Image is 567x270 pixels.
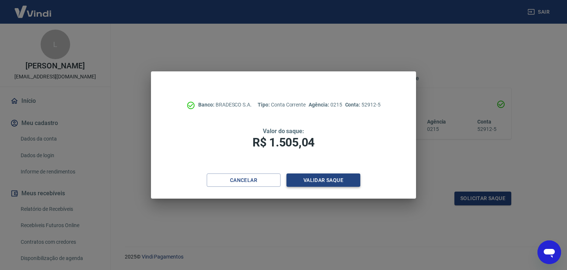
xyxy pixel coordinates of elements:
[345,101,381,109] p: 52912-5
[252,135,315,149] span: R$ 1.505,04
[537,240,561,264] iframe: Botão para abrir a janela de mensagens
[309,101,342,109] p: 0215
[207,173,281,187] button: Cancelar
[198,101,252,109] p: BRADESCO S.A.
[198,102,216,108] span: Banco:
[309,102,330,108] span: Agência:
[258,101,306,109] p: Conta Corrente
[286,173,360,187] button: Validar saque
[345,102,362,108] span: Conta:
[258,102,271,108] span: Tipo:
[263,128,304,135] span: Valor do saque:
